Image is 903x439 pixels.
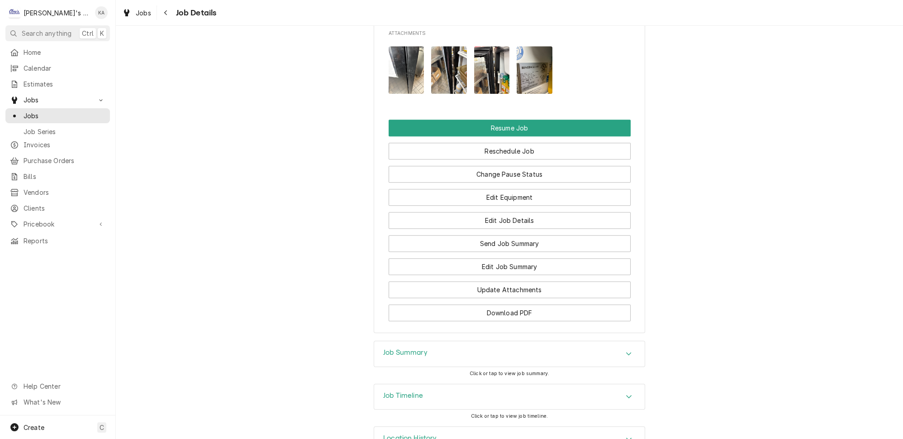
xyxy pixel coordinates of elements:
span: K [100,29,104,38]
div: Button Group Row [389,159,631,183]
button: Resume Job [389,120,631,136]
span: Job Details [173,7,217,19]
span: Help Center [24,381,105,391]
h3: Job Summary [383,348,428,357]
div: Button Group Row [389,136,631,159]
span: Create [24,424,44,431]
img: 9T25HvvOQISGfAaajBZ5 [431,46,467,94]
div: Button Group Row [389,120,631,136]
a: Go to Jobs [5,92,110,107]
div: Button Group Row [389,183,631,206]
div: Button Group Row [389,275,631,298]
div: Button Group [389,120,631,321]
button: Change Pause Status [389,166,631,183]
span: Clients [24,203,105,213]
span: Attachments [389,39,631,101]
span: Ctrl [82,29,94,38]
button: Edit Job Summary [389,258,631,275]
button: Edit Equipment [389,189,631,206]
span: Search anything [22,29,71,38]
img: E4rhC5c2SwiT69b7ZH8f [389,46,424,94]
span: Click or tap to view job timeline. [471,413,548,419]
span: Click or tap to view job summary. [470,371,549,376]
span: Jobs [24,111,105,121]
div: Button Group Row [389,252,631,275]
a: Calendar [5,61,110,76]
span: Estimates [24,79,105,89]
h3: Job Timeline [383,391,423,400]
span: Attachments [389,30,631,37]
button: Edit Job Details [389,212,631,229]
img: 0dFWdd0QL6OWUzAcV1wF [517,46,552,94]
div: Clay's Refrigeration's Avatar [8,6,21,19]
div: Attachments [389,30,631,101]
div: Korey Austin's Avatar [95,6,108,19]
div: KA [95,6,108,19]
span: Job Series [24,127,105,136]
a: Vendors [5,185,110,200]
div: Job Timeline [374,384,645,410]
a: Clients [5,201,110,216]
span: Jobs [136,8,151,18]
a: Job Series [5,124,110,139]
a: Estimates [5,77,110,92]
a: Bills [5,169,110,184]
div: Button Group Row [389,206,631,229]
span: Vendors [24,188,105,197]
img: hDsmm3f1RaCS4Oze7gZx [474,46,510,94]
span: Invoices [24,140,105,150]
span: Home [24,48,105,57]
div: Button Group Row [389,298,631,321]
div: [PERSON_NAME]'s Refrigeration [24,8,90,18]
button: Search anythingCtrlK [5,25,110,41]
a: Purchase Orders [5,153,110,168]
span: Pricebook [24,219,92,229]
a: Go to Help Center [5,379,110,394]
span: C [100,423,104,432]
button: Download PDF [389,304,631,321]
span: What's New [24,397,105,407]
div: Accordion Header [374,341,645,367]
button: Accordion Details Expand Trigger [374,341,645,367]
span: Purchase Orders [24,156,105,165]
a: Invoices [5,137,110,152]
a: Home [5,45,110,60]
div: C [8,6,21,19]
button: Update Attachments [389,281,631,298]
button: Accordion Details Expand Trigger [374,384,645,410]
span: Reports [24,236,105,246]
button: Send Job Summary [389,235,631,252]
button: Reschedule Job [389,143,631,159]
a: Go to What's New [5,395,110,410]
a: Jobs [5,108,110,123]
a: Jobs [119,5,155,20]
div: Button Group Row [389,229,631,252]
span: Jobs [24,95,92,105]
span: Calendar [24,63,105,73]
span: Bills [24,172,105,181]
div: Job Summary [374,341,645,367]
button: Navigate back [159,5,173,20]
div: Accordion Header [374,384,645,410]
a: Reports [5,233,110,248]
a: Go to Pricebook [5,217,110,232]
